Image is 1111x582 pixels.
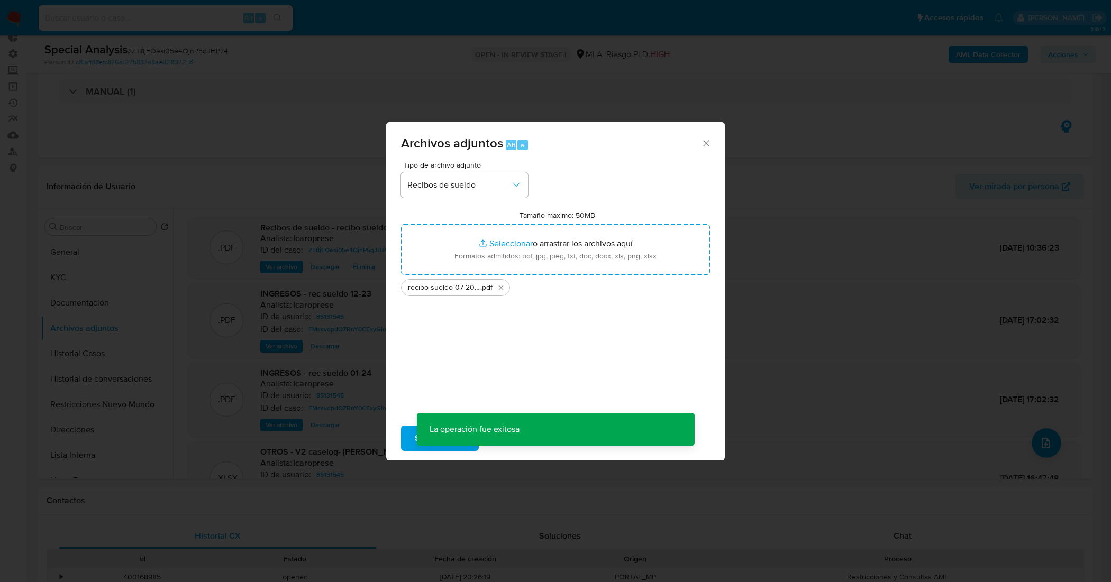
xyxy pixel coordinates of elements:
span: Archivos adjuntos [401,134,503,152]
span: Tipo de archivo adjunto [404,161,531,169]
span: a [521,140,524,150]
span: recibo sueldo 07-2025 [408,282,480,293]
label: Tamaño máximo: 50MB [520,210,595,220]
button: Subir archivo [401,426,479,451]
span: Subir archivo [415,427,465,450]
button: Recibos de sueldo [401,172,528,198]
span: Alt [507,140,515,150]
ul: Archivos seleccionados [401,275,710,296]
p: La operación fue exitosa [417,413,532,446]
button: Eliminar recibo sueldo 07-2025.pdf [495,281,507,294]
button: Cerrar [701,138,711,147]
span: Cancelar [497,427,531,450]
span: Recibos de sueldo [407,180,511,190]
span: .pdf [480,282,493,293]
